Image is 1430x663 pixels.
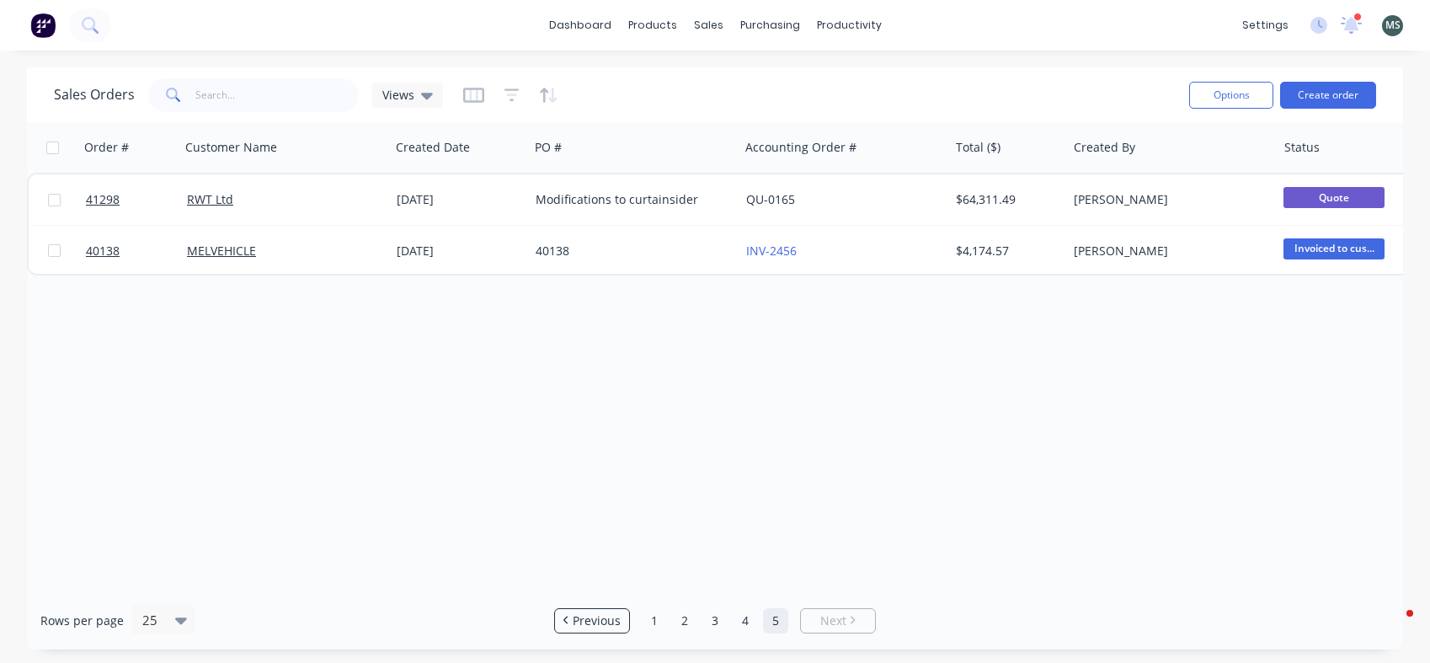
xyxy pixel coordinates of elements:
span: 41298 [86,191,120,208]
a: 41298 [86,174,187,225]
div: productivity [808,13,890,38]
div: Created Date [396,139,470,156]
a: Page 5 is your current page [763,608,788,634]
div: Modifications to curtainsider [536,191,723,208]
div: Accounting Order # [745,139,856,156]
div: $4,174.57 [956,243,1055,259]
button: Create order [1280,82,1376,109]
span: Next [820,612,846,629]
span: 40138 [86,243,120,259]
a: Page 2 [672,608,697,634]
span: Previous [573,612,621,629]
iframe: Intercom live chat [1373,606,1413,646]
div: settings [1234,13,1297,38]
a: 40138 [86,226,187,276]
h1: Sales Orders [54,87,135,103]
div: 40138 [536,243,723,259]
div: [PERSON_NAME] [1074,191,1261,208]
ul: Pagination [547,608,883,634]
span: Invoiced to cus... [1283,238,1385,259]
img: Factory [30,13,56,38]
div: Customer Name [185,139,277,156]
a: dashboard [541,13,620,38]
div: Order # [84,139,129,156]
div: [DATE] [397,243,522,259]
span: Rows per page [40,612,124,629]
a: INV-2456 [746,243,797,259]
div: purchasing [732,13,808,38]
div: sales [686,13,732,38]
button: Options [1189,82,1273,109]
a: Page 1 [642,608,667,634]
a: Page 4 [733,608,758,634]
div: [PERSON_NAME] [1074,243,1261,259]
a: RWT Ltd [187,191,233,207]
a: Next page [801,612,875,629]
a: Page 3 [702,608,728,634]
div: Total ($) [956,139,1000,156]
div: Created By [1074,139,1135,156]
div: Status [1284,139,1320,156]
span: Views [382,86,414,104]
div: PO # [535,139,562,156]
a: QU-0165 [746,191,795,207]
a: MELVEHICLE [187,243,256,259]
div: $64,311.49 [956,191,1055,208]
div: [DATE] [397,191,522,208]
a: Previous page [555,612,629,629]
div: products [620,13,686,38]
input: Search... [195,78,360,112]
span: Quote [1283,187,1385,208]
span: MS [1385,18,1401,33]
